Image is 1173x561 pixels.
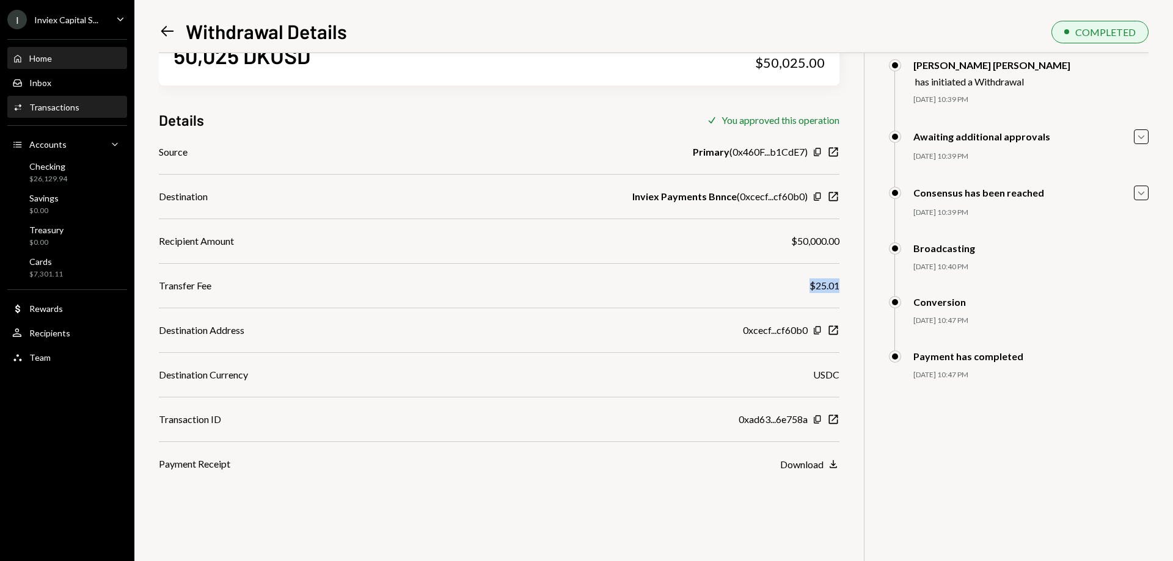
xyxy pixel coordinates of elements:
[913,370,1149,380] div: [DATE] 10:47 PM
[7,47,127,69] a: Home
[29,328,70,338] div: Recipients
[29,174,67,184] div: $26,129.94
[7,96,127,118] a: Transactions
[780,458,824,470] div: Download
[913,151,1149,162] div: [DATE] 10:39 PM
[29,53,52,63] div: Home
[632,189,808,204] div: ( 0xcecf...cf60b0 )
[7,297,127,319] a: Rewards
[913,350,1023,362] div: Payment has completed
[913,95,1149,105] div: [DATE] 10:39 PM
[29,269,63,280] div: $7,301.11
[632,189,737,204] b: Inviex Payments Bnnce
[743,323,808,338] div: 0xcecf...cf60b0
[693,145,808,159] div: ( 0x460F...b1CdE7 )
[791,234,839,248] div: $50,000.00
[915,76,1070,87] div: has initiated a Withdrawal
[159,110,204,130] h3: Details
[1075,26,1136,38] div: COMPLETED
[174,42,310,69] div: 50,025 DKUSD
[159,412,221,427] div: Transaction ID
[34,15,98,25] div: Inviex Capital S...
[7,221,127,250] a: Treasury$0.00
[913,59,1070,71] div: [PERSON_NAME] [PERSON_NAME]
[29,256,63,267] div: Cards
[29,237,64,248] div: $0.00
[780,458,839,471] button: Download
[186,19,347,43] h1: Withdrawal Details
[159,145,188,159] div: Source
[7,189,127,219] a: Savings$0.00
[7,157,127,187] a: Checking$26,129.94
[7,133,127,155] a: Accounts
[29,78,51,88] div: Inbox
[693,145,729,159] b: Primary
[813,367,839,382] div: USDC
[913,131,1050,142] div: Awaiting additional approvals
[722,114,839,126] div: You approved this operation
[29,352,51,363] div: Team
[913,262,1149,272] div: [DATE] 10:40 PM
[913,187,1044,198] div: Consensus has been reached
[913,208,1149,218] div: [DATE] 10:39 PM
[29,206,59,216] div: $0.00
[809,278,839,293] div: $25.01
[29,161,67,172] div: Checking
[29,102,79,112] div: Transactions
[29,225,64,235] div: Treasury
[159,278,211,293] div: Transfer Fee
[7,253,127,282] a: Cards$7,301.11
[913,296,966,308] div: Conversion
[29,139,67,150] div: Accounts
[7,10,27,29] div: I
[159,367,248,382] div: Destination Currency
[7,346,127,368] a: Team
[159,189,208,204] div: Destination
[29,303,63,314] div: Rewards
[29,193,59,203] div: Savings
[913,316,1149,326] div: [DATE] 10:47 PM
[159,457,230,471] div: Payment Receipt
[7,322,127,344] a: Recipients
[755,54,825,71] div: $50,025.00
[913,242,975,254] div: Broadcasting
[159,234,234,248] div: Recipient Amount
[7,71,127,93] a: Inbox
[739,412,808,427] div: 0xad63...6e758a
[159,323,244,338] div: Destination Address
